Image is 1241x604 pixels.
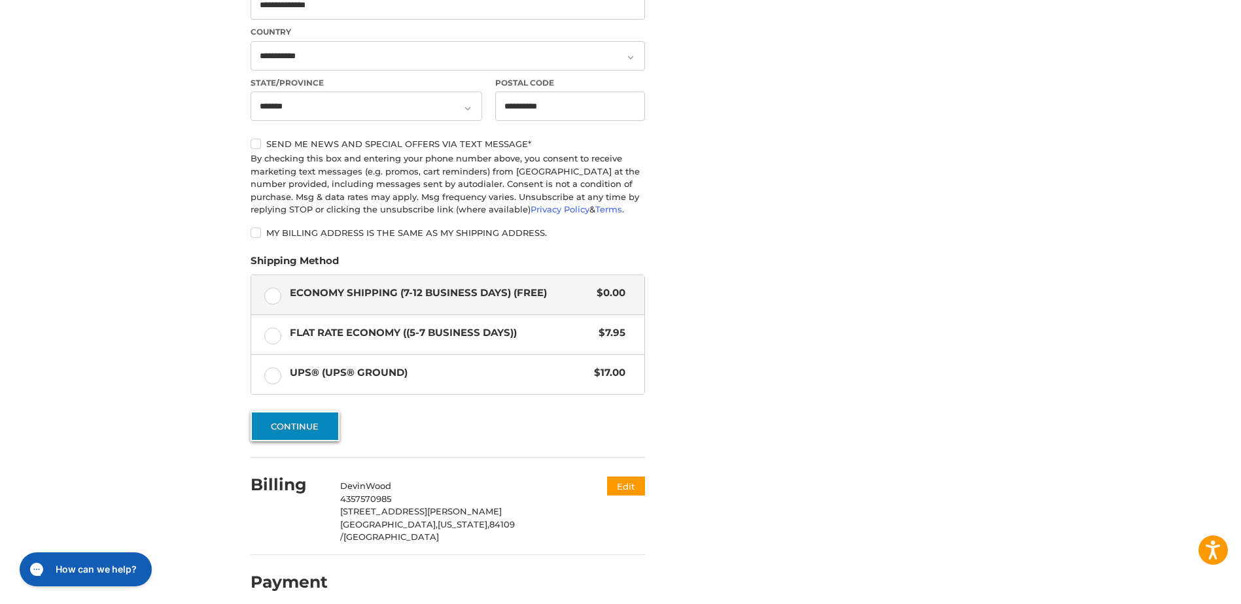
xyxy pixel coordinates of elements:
[366,480,391,491] span: Wood
[290,365,588,380] span: UPS® (UPS® Ground)
[251,411,340,441] button: Continue
[495,77,646,89] label: Postal Code
[595,204,622,214] a: Terms
[607,477,645,495] button: Edit
[251,572,328,592] h2: Payment
[251,227,645,238] label: My billing address is the same as my shipping address.
[340,506,502,516] span: [STREET_ADDRESS][PERSON_NAME]
[340,519,438,529] span: [GEOGRAPHIC_DATA],
[531,204,589,214] a: Privacy Policy
[251,152,645,216] div: By checking this box and entering your phone number above, you consent to receive marketing text ...
[343,531,439,542] span: [GEOGRAPHIC_DATA]
[251,139,645,149] label: Send me news and special offers via text message*
[340,494,391,504] span: 4357570985
[251,26,645,38] label: Country
[592,326,625,341] span: $7.95
[290,286,591,301] span: Economy Shipping (7-12 Business Days) (Free)
[438,519,489,529] span: [US_STATE],
[251,254,339,275] legend: Shipping Method
[340,480,366,491] span: Devin
[587,365,625,380] span: $17.00
[13,548,156,591] iframe: Gorgias live chat messenger
[251,475,327,495] h2: Billing
[290,326,593,341] span: Flat Rate Economy ((5-7 Business Days))
[251,77,482,89] label: State/Province
[590,286,625,301] span: $0.00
